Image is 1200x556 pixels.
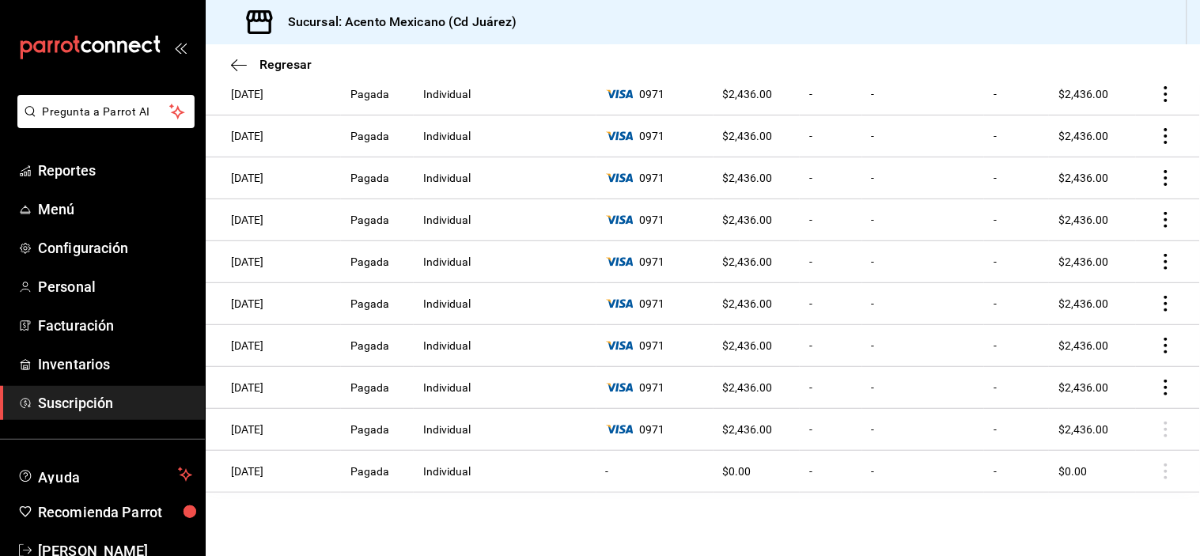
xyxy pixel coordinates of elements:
[1058,381,1108,394] span: $2,436.00
[414,325,596,367] td: Individual
[38,160,192,181] span: Reportes
[206,74,341,115] td: [DATE]
[861,115,983,157] td: -
[38,392,192,414] span: Suscripción
[1058,214,1108,226] span: $2,436.00
[723,255,773,268] span: $2,436.00
[1058,423,1108,436] span: $2,436.00
[174,41,187,54] button: open_drawer_menu
[414,157,596,199] td: Individual
[341,325,414,367] td: Pagada
[414,115,596,157] td: Individual
[984,199,1049,241] td: -
[1058,172,1108,184] span: $2,436.00
[414,241,596,283] td: Individual
[1058,88,1108,100] span: $2,436.00
[800,283,861,325] td: -
[984,451,1049,493] td: -
[606,423,703,436] div: 0971
[861,241,983,283] td: -
[1158,254,1174,270] button: actions
[723,423,773,436] span: $2,436.00
[206,157,341,199] td: [DATE]
[606,88,703,100] div: 0971
[723,172,773,184] span: $2,436.00
[1158,296,1174,312] button: actions
[341,74,414,115] td: Pagada
[800,157,861,199] td: -
[984,241,1049,283] td: -
[606,214,703,226] div: 0971
[206,283,341,325] td: [DATE]
[723,130,773,142] span: $2,436.00
[861,157,983,199] td: -
[206,115,341,157] td: [DATE]
[341,283,414,325] td: Pagada
[984,74,1049,115] td: -
[1058,297,1108,310] span: $2,436.00
[1158,380,1174,395] button: actions
[606,130,703,142] div: 0971
[606,255,703,268] div: 0971
[861,409,983,451] td: -
[723,214,773,226] span: $2,436.00
[206,325,341,367] td: [DATE]
[606,339,703,352] div: 0971
[1158,86,1174,102] button: actions
[596,451,713,493] td: -
[723,88,773,100] span: $2,436.00
[984,157,1049,199] td: -
[38,465,172,484] span: Ayuda
[984,409,1049,451] td: -
[800,367,861,409] td: -
[17,95,195,128] button: Pregunta a Parrot AI
[1058,255,1108,268] span: $2,436.00
[861,283,983,325] td: -
[414,451,596,493] td: Individual
[206,241,341,283] td: [DATE]
[1058,130,1108,142] span: $2,436.00
[341,157,414,199] td: Pagada
[606,172,703,184] div: 0971
[984,367,1049,409] td: -
[723,297,773,310] span: $2,436.00
[800,115,861,157] td: -
[38,237,192,259] span: Configuración
[414,74,596,115] td: Individual
[414,199,596,241] td: Individual
[861,325,983,367] td: -
[38,199,192,220] span: Menú
[1158,128,1174,144] button: actions
[341,241,414,283] td: Pagada
[231,57,312,72] button: Regresar
[984,283,1049,325] td: -
[414,283,596,325] td: Individual
[275,13,517,32] h3: Sucursal: Acento Mexicano (Cd Juárez)
[984,325,1049,367] td: -
[800,409,861,451] td: -
[1058,339,1108,352] span: $2,436.00
[800,241,861,283] td: -
[606,297,703,310] div: 0971
[341,409,414,451] td: Pagada
[723,465,751,478] span: $0.00
[206,367,341,409] td: [DATE]
[38,501,192,523] span: Recomienda Parrot
[206,199,341,241] td: [DATE]
[800,74,861,115] td: -
[1158,338,1174,354] button: actions
[1158,212,1174,228] button: actions
[341,115,414,157] td: Pagada
[800,451,861,493] td: -
[861,74,983,115] td: -
[800,199,861,241] td: -
[414,409,596,451] td: Individual
[1058,465,1087,478] span: $0.00
[414,367,596,409] td: Individual
[861,451,983,493] td: -
[259,57,312,72] span: Regresar
[341,451,414,493] td: Pagada
[341,367,414,409] td: Pagada
[11,115,195,131] a: Pregunta a Parrot AI
[38,276,192,297] span: Personal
